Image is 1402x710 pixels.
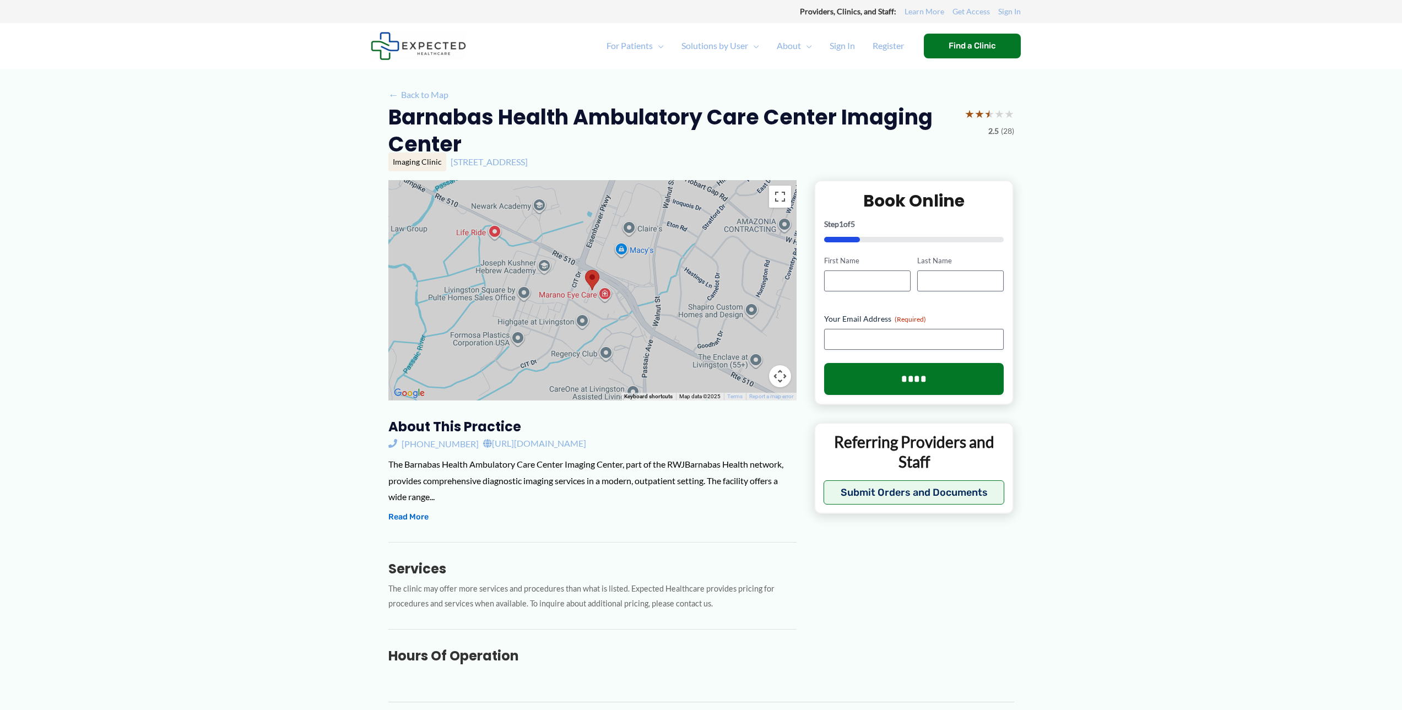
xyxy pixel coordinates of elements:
[388,104,956,158] h2: Barnabas Health Ambulatory Care Center Imaging Center
[851,219,855,229] span: 5
[388,582,797,611] p: The clinic may offer more services and procedures than what is listed. Expected Healthcare provid...
[624,393,673,400] button: Keyboard shortcuts
[607,26,653,65] span: For Patients
[388,511,429,524] button: Read More
[598,26,673,65] a: For PatientsMenu Toggle
[824,480,1005,505] button: Submit Orders and Documents
[975,104,984,124] span: ★
[679,393,721,399] span: Map data ©2025
[824,256,911,266] label: First Name
[952,4,990,19] a: Get Access
[681,26,748,65] span: Solutions by User
[391,386,427,400] a: Open this area in Google Maps (opens a new window)
[391,386,427,400] img: Google
[994,104,1004,124] span: ★
[988,124,999,138] span: 2.5
[388,86,448,103] a: ←Back to Map
[598,26,913,65] nav: Primary Site Navigation
[824,313,1004,324] label: Your Email Address
[998,4,1021,19] a: Sign In
[653,26,664,65] span: Menu Toggle
[451,156,528,167] a: [STREET_ADDRESS]
[895,315,926,323] span: (Required)
[388,456,797,505] div: The Barnabas Health Ambulatory Care Center Imaging Center, part of the RWJBarnabas Health network...
[483,435,586,452] a: [URL][DOMAIN_NAME]
[984,104,994,124] span: ★
[864,26,913,65] a: Register
[905,4,944,19] a: Learn More
[727,393,743,399] a: Terms (opens in new tab)
[388,560,797,577] h3: Services
[821,26,864,65] a: Sign In
[388,89,399,100] span: ←
[917,256,1004,266] label: Last Name
[800,7,896,16] strong: Providers, Clinics, and Staff:
[388,418,797,435] h3: About this practice
[388,647,797,664] h3: Hours of Operation
[873,26,904,65] span: Register
[1004,104,1014,124] span: ★
[924,34,1021,58] a: Find a Clinic
[830,26,855,65] span: Sign In
[388,435,479,452] a: [PHONE_NUMBER]
[824,220,1004,228] p: Step of
[965,104,975,124] span: ★
[673,26,768,65] a: Solutions by UserMenu Toggle
[768,26,821,65] a: AboutMenu Toggle
[769,365,791,387] button: Map camera controls
[1001,124,1014,138] span: (28)
[824,190,1004,212] h2: Book Online
[749,393,793,399] a: Report a map error
[748,26,759,65] span: Menu Toggle
[388,153,446,171] div: Imaging Clinic
[824,432,1005,472] p: Referring Providers and Staff
[801,26,812,65] span: Menu Toggle
[839,219,843,229] span: 1
[371,32,466,60] img: Expected Healthcare Logo - side, dark font, small
[769,186,791,208] button: Toggle fullscreen view
[777,26,801,65] span: About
